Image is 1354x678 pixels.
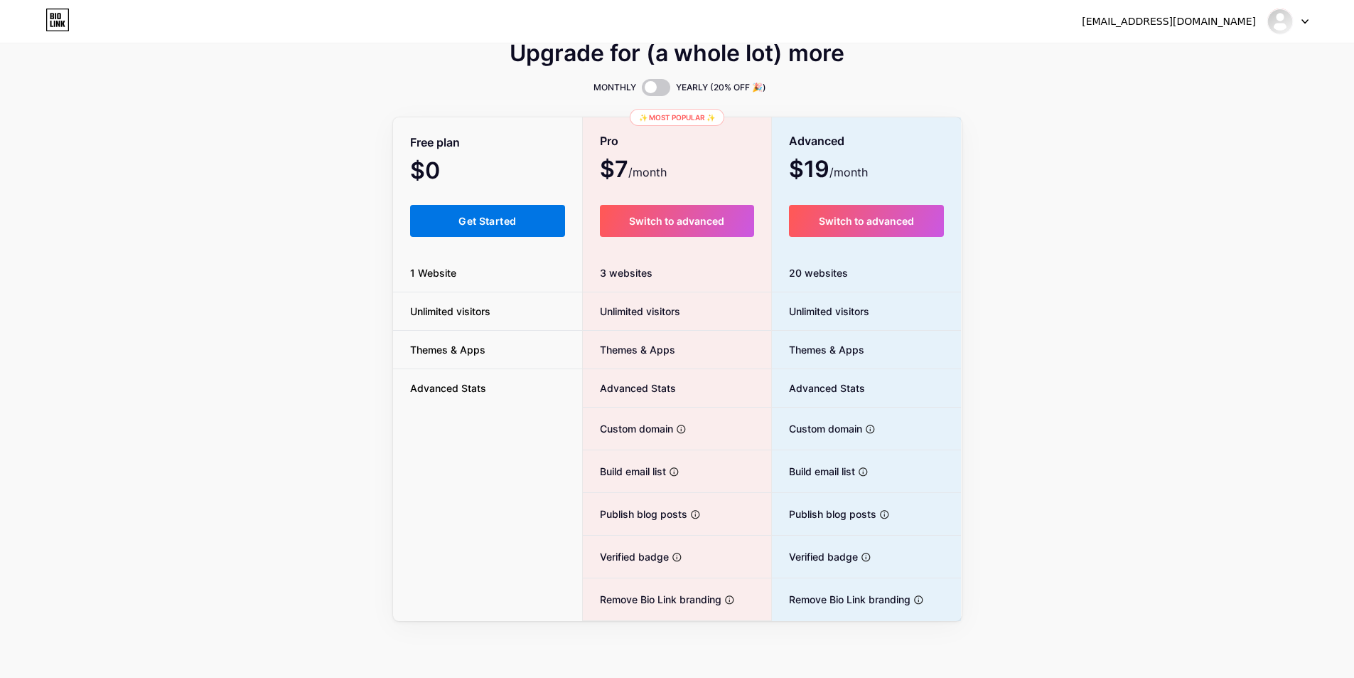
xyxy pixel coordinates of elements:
[600,129,618,154] span: Pro
[583,507,687,521] span: Publish blog posts
[410,205,566,237] button: Get Started
[829,164,868,181] span: /month
[583,592,721,607] span: Remove Bio Link branding
[789,129,844,154] span: Advanced
[410,130,460,155] span: Free plan
[629,215,724,227] span: Switch to advanced
[772,254,962,292] div: 20 websites
[819,215,914,227] span: Switch to advanced
[772,342,864,357] span: Themes & Apps
[583,464,666,479] span: Build email list
[789,161,868,181] span: $19
[600,161,667,181] span: $7
[676,80,766,95] span: YEARLY (20% OFF 🎉)
[583,421,673,436] span: Custom domain
[393,304,507,319] span: Unlimited visitors
[510,45,844,62] span: Upgrade for (a whole lot) more
[789,205,945,237] button: Switch to advanced
[772,464,855,479] span: Build email list
[393,342,503,357] span: Themes & Apps
[772,507,876,521] span: Publish blog posts
[393,381,503,396] span: Advanced Stats
[600,205,754,237] button: Switch to advanced
[410,162,478,182] span: $0
[583,304,680,319] span: Unlimited visitors
[1082,14,1256,29] div: [EMAIL_ADDRESS][DOMAIN_NAME]
[583,254,771,292] div: 3 websites
[772,381,865,396] span: Advanced Stats
[772,549,858,564] span: Verified badge
[628,164,667,181] span: /month
[593,80,636,95] span: MONTHLY
[772,592,910,607] span: Remove Bio Link branding
[458,215,516,227] span: Get Started
[772,304,869,319] span: Unlimited visitors
[583,342,675,357] span: Themes & Apps
[393,265,473,280] span: 1 Website
[583,549,669,564] span: Verified badge
[583,381,676,396] span: Advanced Stats
[772,421,862,436] span: Custom domain
[1267,8,1294,35] img: krogercustomersurvey
[630,109,724,126] div: ✨ Most popular ✨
